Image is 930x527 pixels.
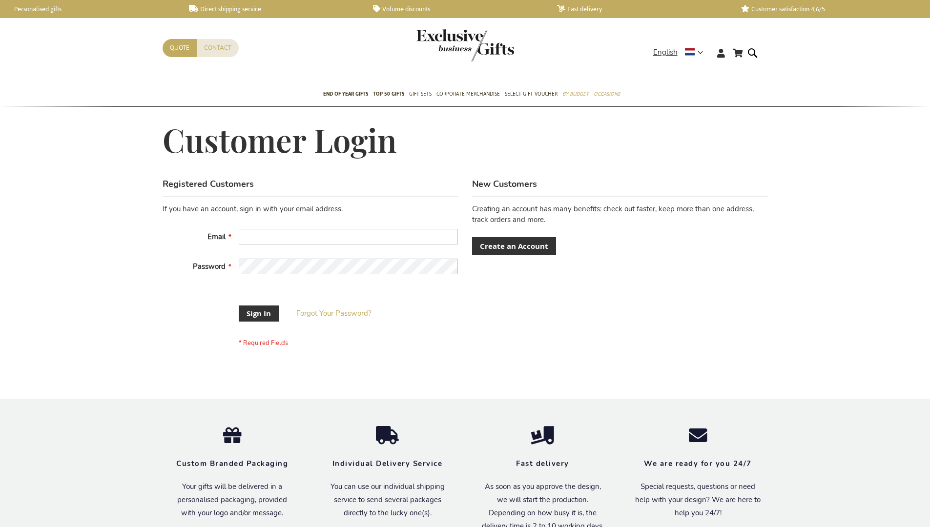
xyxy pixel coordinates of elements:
[169,480,295,520] p: Your gifts will be delivered in a personalised packaging, provided with your logo and/or message.
[239,305,279,322] button: Sign In
[163,204,458,214] div: If you have an account, sign in with your email address.
[505,89,558,99] span: Select Gift Voucher
[325,480,451,520] p: You can use our individual shipping service to send several packages directly to the lucky one(s).
[436,89,500,99] span: Corporate Merchandise
[416,29,514,61] img: Exclusive Business gifts logo
[189,5,357,13] a: Direct shipping service
[557,5,725,13] a: Fast delivery
[472,237,556,255] a: Create an Account
[516,459,569,468] strong: Fast delivery
[409,82,432,107] a: Gift Sets
[505,82,558,107] a: Select Gift Voucher
[480,241,548,251] span: Create an Account
[296,308,372,318] span: Forgot Your Password?
[163,39,197,57] a: Quote
[247,308,271,319] span: Sign In
[176,459,288,468] strong: Custom Branded Packaging
[635,480,761,520] p: Special requests, questions or need help with your design? We are here to help you 24/7!
[373,89,404,99] span: TOP 50 Gifts
[562,89,589,99] span: By Budget
[373,5,541,13] a: Volume discounts
[741,5,909,13] a: Customer satisfaction 4,6/5
[197,39,239,57] a: Contact
[416,29,465,61] a: store logo
[653,47,678,58] span: English
[163,119,397,161] span: Customer Login
[323,82,368,107] a: End of year gifts
[207,232,226,242] span: Email
[409,89,432,99] span: Gift Sets
[296,308,372,319] a: Forgot Your Password?
[323,89,368,99] span: End of year gifts
[332,459,443,468] strong: Individual Delivery Service
[436,82,500,107] a: Corporate Merchandise
[594,89,620,99] span: Occasions
[193,262,226,271] span: Password
[5,5,173,13] a: Personalised gifts
[373,82,404,107] a: TOP 50 Gifts
[594,82,620,107] a: Occasions
[163,178,254,190] strong: Registered Customers
[472,178,537,190] strong: New Customers
[562,82,589,107] a: By Budget
[644,459,752,468] strong: We are ready for you 24/7
[472,204,767,225] p: Creating an account has many benefits: check out faster, keep more than one address, track orders...
[239,229,458,244] input: Email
